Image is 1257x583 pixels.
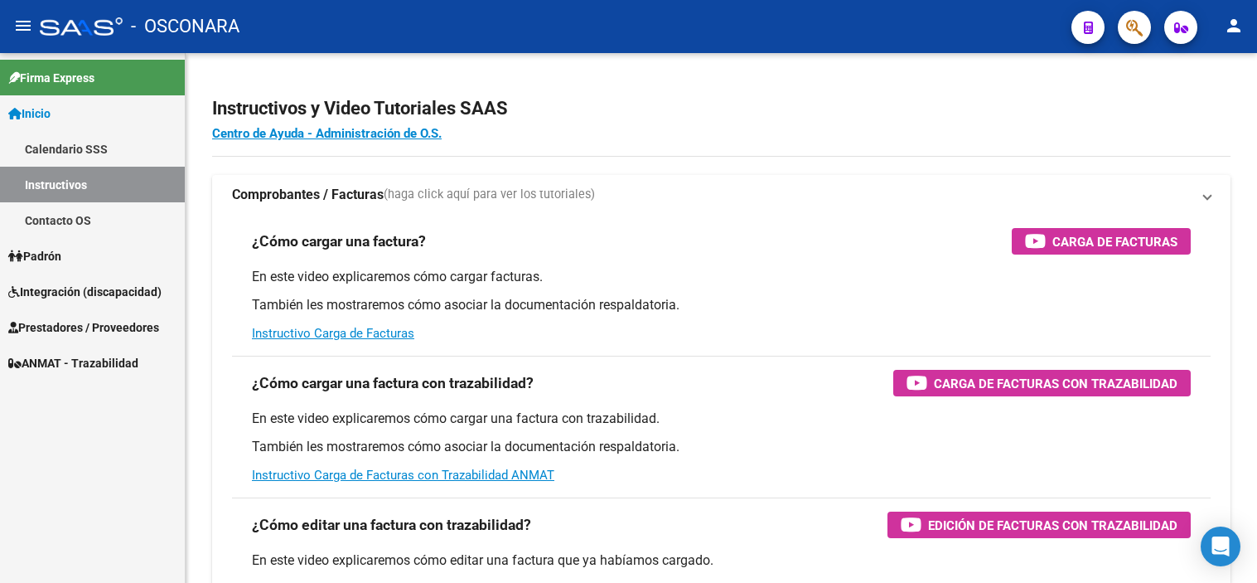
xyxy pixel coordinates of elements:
[887,512,1191,538] button: Edición de Facturas con Trazabilidad
[252,230,426,253] h3: ¿Cómo cargar una factura?
[252,513,531,537] h3: ¿Cómo editar una factura con trazabilidad?
[8,104,51,123] span: Inicio
[252,326,414,341] a: Instructivo Carga de Facturas
[8,318,159,337] span: Prestadores / Proveedores
[928,515,1177,536] span: Edición de Facturas con Trazabilidad
[252,468,554,483] a: Instructivo Carga de Facturas con Trazabilidad ANMAT
[1224,16,1244,36] mat-icon: person
[1201,527,1240,566] div: Open Intercom Messenger
[252,268,1191,286] p: En este video explicaremos cómo cargar facturas.
[1012,228,1191,255] button: Carga de Facturas
[1052,231,1177,252] span: Carga de Facturas
[252,296,1191,314] p: También les mostraremos cómo asociar la documentación respaldatoria.
[131,8,239,45] span: - OSCONARA
[384,186,595,204] span: (haga click aquí para ver los tutoriales)
[8,247,61,265] span: Padrón
[893,370,1191,396] button: Carga de Facturas con Trazabilidad
[212,175,1230,215] mat-expansion-panel-header: Comprobantes / Facturas(haga click aquí para ver los tutoriales)
[252,372,534,395] h3: ¿Cómo cargar una factura con trazabilidad?
[252,551,1191,570] p: En este video explicaremos cómo editar una factura que ya habíamos cargado.
[212,93,1230,124] h2: Instructivos y Video Tutoriales SAAS
[934,373,1177,394] span: Carga de Facturas con Trazabilidad
[8,354,138,372] span: ANMAT - Trazabilidad
[252,438,1191,456] p: También les mostraremos cómo asociar la documentación respaldatoria.
[232,186,384,204] strong: Comprobantes / Facturas
[8,69,94,87] span: Firma Express
[13,16,33,36] mat-icon: menu
[212,126,442,141] a: Centro de Ayuda - Administración de O.S.
[8,283,162,301] span: Integración (discapacidad)
[252,410,1191,428] p: En este video explicaremos cómo cargar una factura con trazabilidad.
